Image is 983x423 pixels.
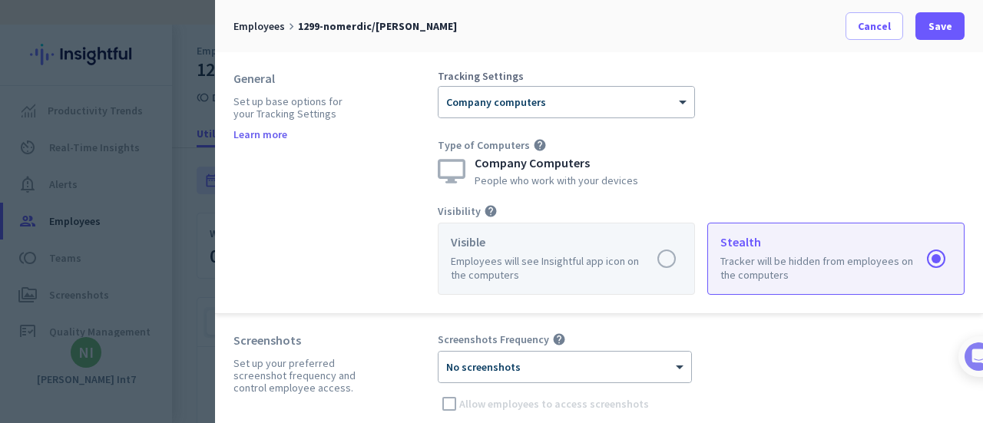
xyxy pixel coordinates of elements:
[533,138,547,152] i: help
[475,157,638,169] div: Company Computers
[915,12,965,40] button: Save
[438,71,695,81] div: Tracking Settings
[233,332,361,348] div: Screenshots
[858,18,891,34] span: Cancel
[475,175,638,186] div: People who work with your devices
[233,129,287,140] a: Learn more
[285,20,298,33] i: keyboard_arrow_right
[438,204,481,218] span: Visibility
[438,138,530,152] span: Type of Computers
[233,95,361,120] div: Set up base options for your Tracking Settings
[438,159,465,183] img: monitor
[928,18,952,34] span: Save
[846,12,903,40] button: Cancel
[298,19,457,33] span: 1299-nomerdic/[PERSON_NAME]
[438,223,695,295] app-radio-card: Visible
[552,332,566,346] i: help
[484,204,498,218] i: help
[438,332,549,346] span: Screenshots Frequency
[233,71,361,86] div: General
[707,223,965,295] app-radio-card: Stealth
[233,357,361,394] div: Set up your preferred screenshot frequency and control employee access.
[233,19,285,33] span: Employees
